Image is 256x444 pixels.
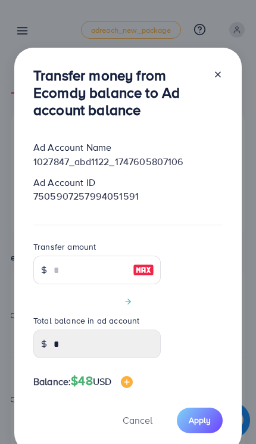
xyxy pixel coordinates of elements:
button: Apply [177,408,223,433]
span: Apply [189,414,211,426]
span: Cancel [123,414,152,427]
h3: Transfer money from Ecomdy balance to Ad account balance [33,67,204,118]
h4: $48 [71,374,133,389]
div: Ad Account Name [24,141,232,154]
button: Cancel [108,408,167,433]
img: image [121,376,133,388]
label: Total balance in ad account [33,315,139,327]
span: Balance: [33,375,71,389]
div: Ad Account ID [24,176,232,190]
div: 1027847_abd1122_1747605807106 [24,155,232,169]
span: USD [93,375,111,388]
img: image [133,263,154,277]
div: 7505907257994051591 [24,190,232,203]
label: Transfer amount [33,241,96,253]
